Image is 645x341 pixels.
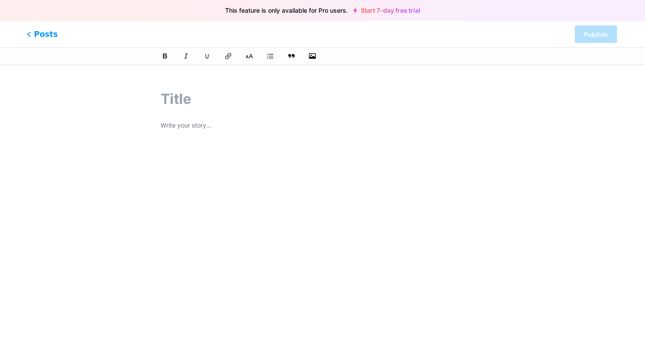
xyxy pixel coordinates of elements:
button: Publish [575,25,617,43]
a: Start 7-day free trial [353,7,420,14]
span: Publish [584,31,608,38]
input: Title [161,89,484,110]
span: Posts [27,28,58,40]
span: This feature is only available for Pro users. [225,4,348,17]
